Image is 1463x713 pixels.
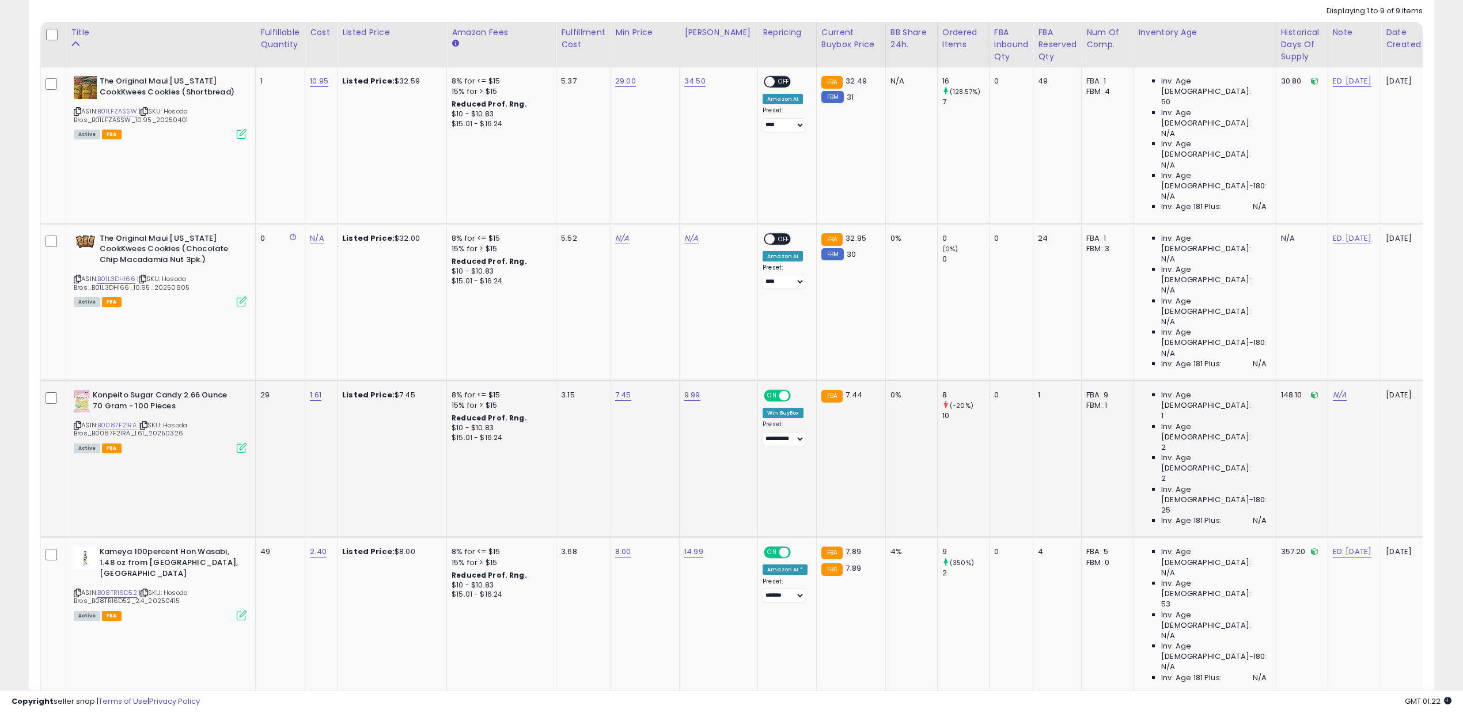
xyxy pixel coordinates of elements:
[950,558,974,567] small: (350%)
[102,297,122,307] span: FBA
[1386,76,1432,86] div: [DATE]
[74,233,247,306] div: ASIN:
[615,233,629,244] a: N/A
[1405,696,1451,707] span: 2025-08-18 01:22 GMT
[561,233,601,244] div: 5.52
[942,254,989,264] div: 0
[763,94,803,104] div: Amazon AI
[342,233,395,244] b: Listed Price:
[763,420,808,446] div: Preset:
[846,75,867,86] span: 32.49
[1161,139,1267,160] span: Inv. Age [DEMOGRAPHIC_DATA]:
[615,389,631,401] a: 7.45
[1161,160,1175,170] span: N/A
[1086,26,1128,51] div: Num of Comp.
[1281,390,1319,400] div: 148.10
[684,546,703,557] a: 14.99
[1253,359,1267,369] span: N/A
[452,557,547,568] div: 15% for > $15
[1161,233,1267,254] span: Inv. Age [DEMOGRAPHIC_DATA]:
[821,547,843,559] small: FBA
[452,99,527,109] b: Reduced Prof. Rng.
[310,546,327,557] a: 2.40
[847,249,856,260] span: 30
[74,297,100,307] span: All listings currently available for purchase on Amazon
[97,107,137,116] a: B01LFZASSW
[821,390,843,403] small: FBA
[1386,26,1436,51] div: Date Created
[98,696,147,707] a: Terms of Use
[260,26,300,51] div: Fulfillable Quantity
[1086,233,1124,244] div: FBA: 1
[1161,202,1222,212] span: Inv. Age 181 Plus:
[1161,76,1267,97] span: Inv. Age [DEMOGRAPHIC_DATA]:
[765,391,779,401] span: ON
[1161,285,1175,295] span: N/A
[74,76,97,99] img: 61pD2XSi-3L._SL40_.jpg
[942,26,984,51] div: Ordered Items
[1386,547,1432,557] div: [DATE]
[1161,170,1267,191] span: Inv. Age [DEMOGRAPHIC_DATA]-180:
[763,26,812,39] div: Repricing
[102,130,122,139] span: FBA
[1161,610,1267,631] span: Inv. Age [DEMOGRAPHIC_DATA]:
[890,547,928,557] div: 4%
[342,389,395,400] b: Listed Price:
[342,390,438,400] div: $7.45
[763,578,808,604] div: Preset:
[763,564,808,575] div: Amazon AI *
[561,547,601,557] div: 3.68
[684,389,700,401] a: 9.99
[615,75,636,87] a: 29.00
[12,696,54,707] strong: Copyright
[1038,547,1072,557] div: 4
[1333,26,1377,39] div: Note
[789,548,808,557] span: OFF
[1161,108,1267,128] span: Inv. Age [DEMOGRAPHIC_DATA]:
[1086,390,1124,400] div: FBA: 9
[310,26,332,39] div: Cost
[846,563,861,574] span: 7.89
[684,26,753,39] div: [PERSON_NAME]
[1161,578,1267,599] span: Inv. Age [DEMOGRAPHIC_DATA]:
[1038,76,1072,86] div: 49
[74,588,188,605] span: | SKU: Hosoda Bros_B08TR16D52_2.4_20250415
[1086,86,1124,97] div: FBM: 4
[260,233,296,244] div: 0
[1161,296,1267,317] span: Inv. Age [DEMOGRAPHIC_DATA]:
[1333,233,1372,244] a: ED: [DATE]
[821,26,881,51] div: Current Buybox Price
[1161,631,1175,641] span: N/A
[71,26,251,39] div: Title
[821,91,844,103] small: FBM
[74,390,247,452] div: ASIN:
[994,390,1025,400] div: 0
[260,547,296,557] div: 49
[890,26,933,51] div: BB Share 24h.
[846,389,862,400] span: 7.44
[452,109,547,119] div: $10 - $10.83
[452,26,551,39] div: Amazon Fees
[1086,244,1124,254] div: FBM: 3
[994,547,1025,557] div: 0
[74,274,189,291] span: | SKU: Hosoda Bros_B01L3DHI66_10.95_20250805
[74,390,90,413] img: 51k5-JPSEHL._SL40_.jpg
[1161,327,1267,348] span: Inv. Age [DEMOGRAPHIC_DATA]-180:
[74,233,97,251] img: 51MPh5AwkPL._SL40_.jpg
[452,400,547,411] div: 15% for > $15
[452,39,458,49] small: Amazon Fees.
[452,433,547,443] div: $15.01 - $16.24
[74,76,247,138] div: ASIN:
[452,256,527,266] b: Reduced Prof. Rng.
[775,234,793,244] span: OFF
[1161,515,1222,526] span: Inv. Age 181 Plus:
[452,590,547,600] div: $15.01 - $16.24
[1161,390,1267,411] span: Inv. Age [DEMOGRAPHIC_DATA]:
[74,547,97,570] img: 31DzztS7F+L._SL40_.jpg
[615,546,631,557] a: 8.00
[763,264,808,290] div: Preset:
[310,75,328,87] a: 10.95
[149,696,200,707] a: Privacy Policy
[100,233,240,268] b: The Original Maui [US_STATE] CookKwees Cookies (Chocolate Chip Macadamia Nut 3pk.)
[994,76,1025,86] div: 0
